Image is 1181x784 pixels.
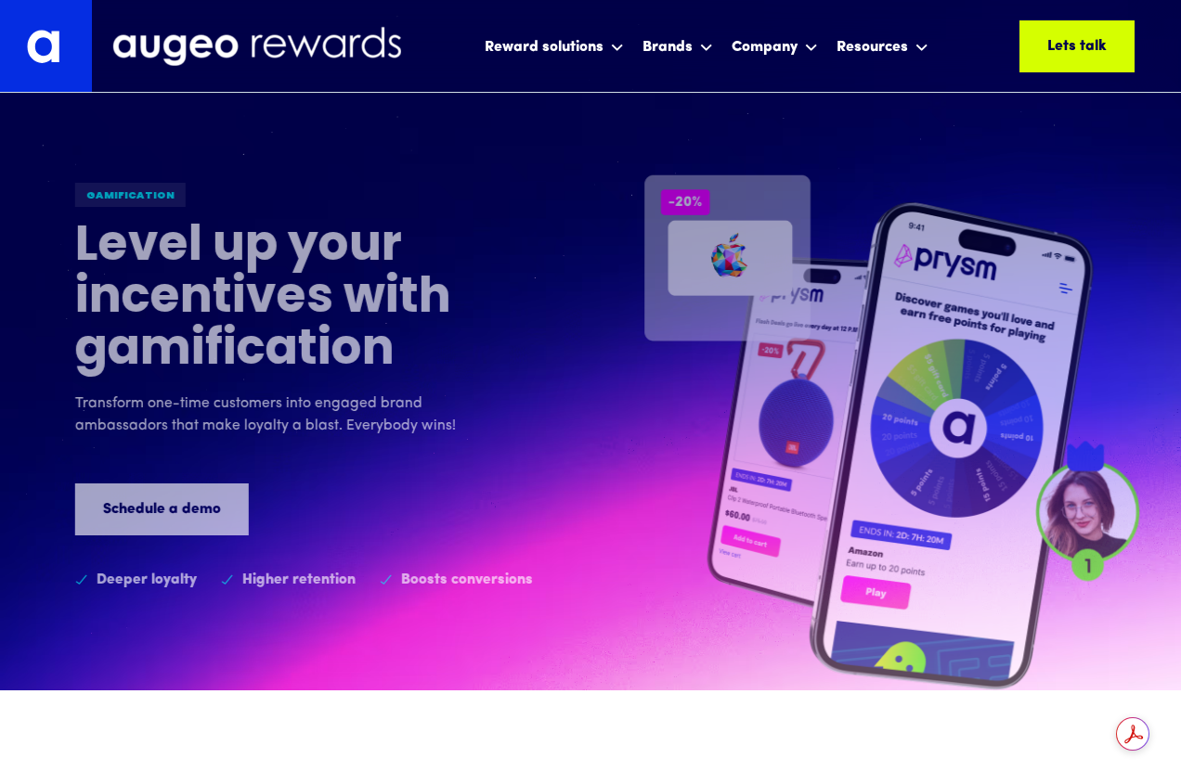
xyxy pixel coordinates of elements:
[401,569,533,591] div: Boosts conversions
[75,183,186,207] div: gamification
[75,483,249,535] a: Schedule a demo
[97,569,197,591] div: Deeper loyalty
[485,36,603,58] div: Reward solutions
[75,392,502,437] p: Transform one-time customers into engaged brand ambassadors that make loyalty a blast. Everybody ...
[727,21,823,71] div: Company
[732,36,798,58] div: Company
[480,21,629,71] div: Reward solutions
[832,21,933,71] div: Resources
[638,21,718,71] div: Brands
[837,36,908,58] div: Resources
[642,36,693,58] div: Brands
[1019,20,1135,72] a: Lets talk
[75,222,539,378] h1: Level up your incentives with gamification
[242,569,356,591] div: Higher retention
